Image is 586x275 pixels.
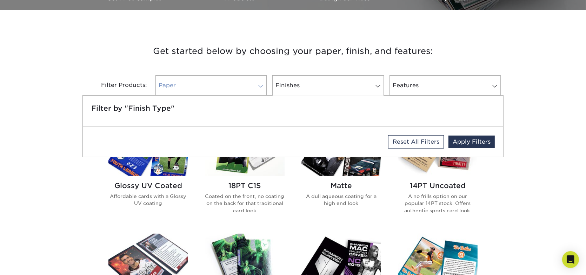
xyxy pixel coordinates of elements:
[301,193,381,207] p: A dull aqueous coating for a high end look
[205,121,285,225] a: 18PT C1S Trading Cards 18PT C1S Coated on the front, no coating on the back for that traditional ...
[272,75,384,96] a: Finishes
[155,75,267,96] a: Paper
[448,136,495,148] a: Apply Filters
[301,181,381,190] h2: Matte
[389,75,501,96] a: Features
[205,181,285,190] h2: 18PT C1S
[301,121,381,225] a: Matte Trading Cards Matte A dull aqueous coating for a high end look
[108,121,188,225] a: Glossy UV Coated Trading Cards Glossy UV Coated Affordable cards with a Glossy UV coating
[398,193,478,214] p: A no frills option on our popular 14PT stock. Offers authentic sports card look.
[108,193,188,207] p: Affordable cards with a Glossy UV coating
[82,75,153,96] div: Filter Products:
[388,135,444,149] a: Reset All Filters
[562,251,579,268] div: Open Intercom Messenger
[108,181,188,190] h2: Glossy UV Coated
[205,193,285,214] p: Coated on the front, no coating on the back for that traditional card look
[88,35,498,67] h3: Get started below by choosing your paper, finish, and features:
[91,104,495,112] h5: Filter by "Finish Type"
[398,121,478,225] a: 14PT Uncoated Trading Cards 14PT Uncoated A no frills option on our popular 14PT stock. Offers au...
[398,181,478,190] h2: 14PT Uncoated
